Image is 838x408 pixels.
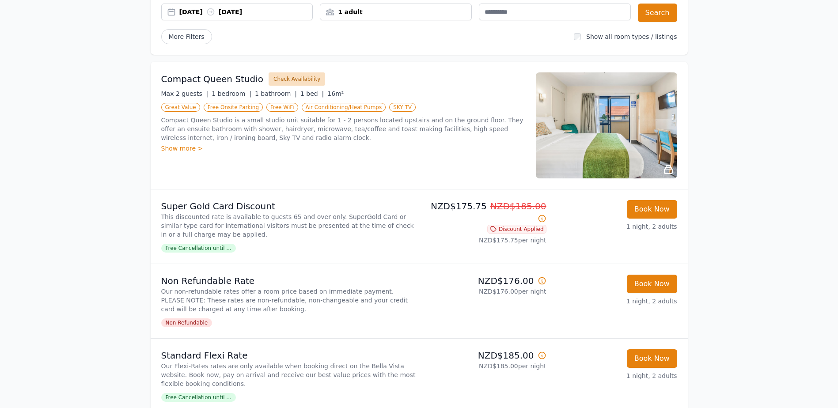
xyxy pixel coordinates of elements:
[627,200,677,219] button: Book Now
[161,275,416,287] p: Non Refundable Rate
[161,318,212,327] span: Non Refundable
[423,200,546,225] p: NZD$175.75
[161,90,209,97] span: Max 2 guests |
[161,200,416,212] p: Super Gold Card Discount
[423,349,546,362] p: NZD$185.00
[389,103,416,112] span: SKY TV
[269,72,325,86] button: Check Availability
[627,275,677,293] button: Book Now
[161,362,416,388] p: Our Flexi-Rates rates are only available when booking direct on the Bella Vista website. Book now...
[212,90,251,97] span: 1 bedroom |
[302,103,386,112] span: Air Conditioning/Heat Pumps
[161,144,525,153] div: Show more >
[161,116,525,142] p: Compact Queen Studio is a small studio unit suitable for 1 - 2 persons located upstairs and on th...
[327,90,344,97] span: 16m²
[161,244,236,253] span: Free Cancellation until ...
[320,8,471,16] div: 1 adult
[161,349,416,362] p: Standard Flexi Rate
[161,73,264,85] h3: Compact Queen Studio
[554,371,677,380] p: 1 night, 2 adults
[161,212,416,239] p: This discounted rate is available to guests 65 and over only. SuperGold Card or similar type card...
[487,225,546,234] span: Discount Applied
[300,90,324,97] span: 1 bed |
[266,103,298,112] span: Free WiFi
[638,4,677,22] button: Search
[161,103,200,112] span: Great Value
[423,275,546,287] p: NZD$176.00
[161,393,236,402] span: Free Cancellation until ...
[554,297,677,306] p: 1 night, 2 adults
[554,222,677,231] p: 1 night, 2 adults
[179,8,313,16] div: [DATE] [DATE]
[490,201,546,212] span: NZD$185.00
[161,29,212,44] span: More Filters
[627,349,677,368] button: Book Now
[161,287,416,314] p: Our non-refundable rates offer a room price based on immediate payment. PLEASE NOTE: These rates ...
[255,90,297,97] span: 1 bathroom |
[423,362,546,370] p: NZD$185.00 per night
[423,287,546,296] p: NZD$176.00 per night
[204,103,263,112] span: Free Onsite Parking
[423,236,546,245] p: NZD$175.75 per night
[586,33,677,40] label: Show all room types / listings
